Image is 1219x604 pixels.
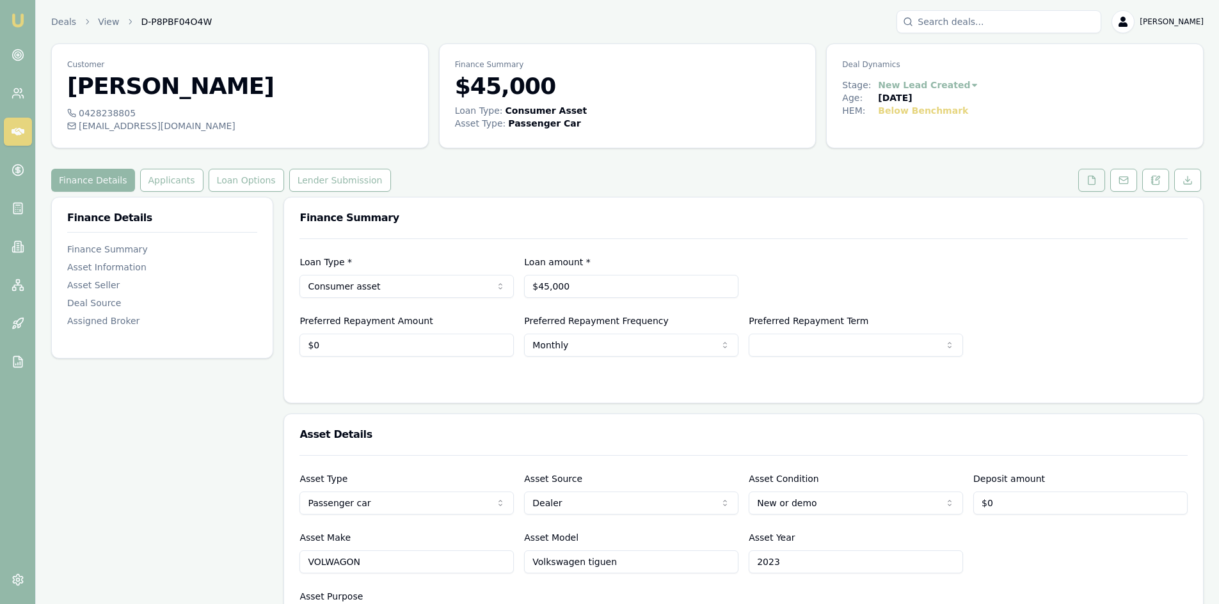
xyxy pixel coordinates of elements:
[524,474,582,484] label: Asset Source
[749,532,795,543] label: Asset Year
[299,334,514,357] input: $
[67,213,257,223] h3: Finance Details
[524,316,669,326] label: Preferred Repayment Frequency
[98,15,119,28] a: View
[51,15,76,28] a: Deals
[455,117,506,130] div: Asset Type :
[51,15,212,28] nav: breadcrumb
[299,213,1188,223] h3: Finance Summary
[506,104,587,117] div: Consumer Asset
[138,169,206,192] a: Applicants
[287,169,394,192] a: Lender Submission
[299,532,351,543] label: Asset Make
[455,74,801,99] h3: $45,000
[973,492,1188,515] input: $
[67,279,257,291] div: Asset Seller
[878,91,912,104] div: [DATE]
[141,15,212,28] span: D-P8PBF04O4W
[206,169,287,192] a: Loan Options
[299,430,1188,440] h3: Asset Details
[749,316,868,326] label: Preferred Repayment Term
[973,474,1045,484] label: Deposit amount
[455,59,801,70] p: Finance Summary
[299,257,352,267] label: Loan Type *
[67,243,257,256] div: Finance Summary
[67,59,413,70] p: Customer
[299,474,347,484] label: Asset Type
[67,120,413,132] div: [EMAIL_ADDRESS][DOMAIN_NAME]
[842,91,878,104] div: Age:
[524,532,578,543] label: Asset Model
[749,474,819,484] label: Asset Condition
[299,591,363,601] label: Asset Purpose
[140,169,203,192] button: Applicants
[842,59,1188,70] p: Deal Dynamics
[51,169,135,192] button: Finance Details
[67,314,257,327] div: Assigned Broker
[878,79,979,91] button: New Lead Created
[455,104,503,117] div: Loan Type:
[67,74,413,99] h3: [PERSON_NAME]
[67,261,257,274] div: Asset Information
[209,169,284,192] button: Loan Options
[842,79,878,91] div: Stage:
[842,104,878,117] div: HEM:
[1140,17,1204,27] span: [PERSON_NAME]
[896,10,1101,33] input: Search deals
[524,275,738,298] input: $
[299,316,433,326] label: Preferred Repayment Amount
[289,169,391,192] button: Lender Submission
[67,107,413,120] div: 0428238805
[508,117,580,130] div: Passenger Car
[878,104,968,117] div: Below Benchmark
[67,297,257,309] div: Deal Source
[10,13,26,28] img: emu-icon-u.png
[51,169,138,192] a: Finance Details
[524,257,591,267] label: Loan amount *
